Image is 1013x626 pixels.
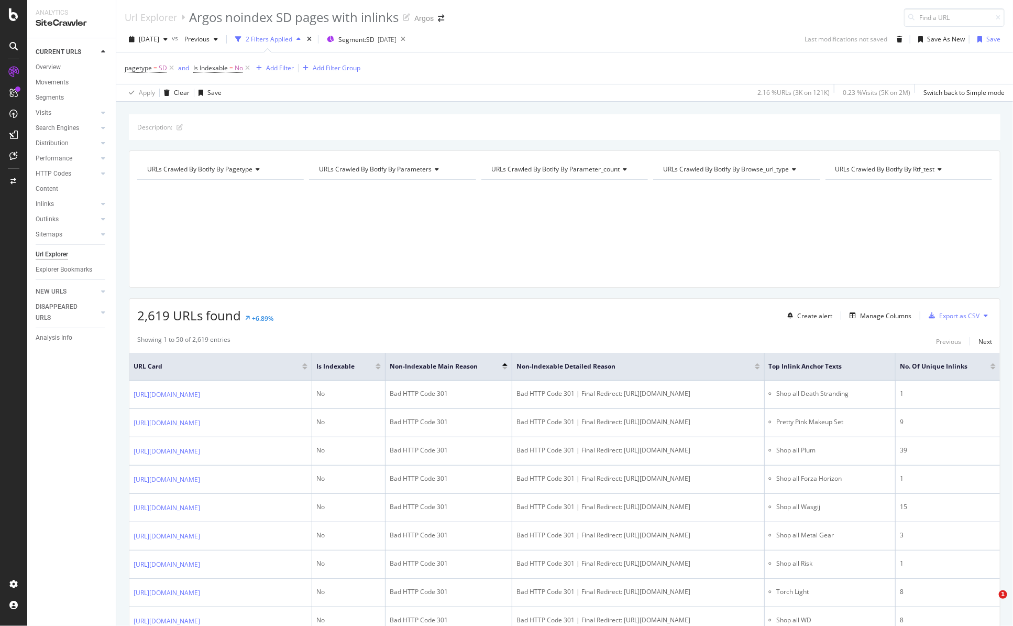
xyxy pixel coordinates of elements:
[516,446,760,455] div: Bad HTTP Code 301 | Final Redirect: [URL][DOMAIN_NAME]
[125,12,177,23] a: Url Explorer
[134,588,200,598] a: [URL][DOMAIN_NAME]
[36,301,89,323] div: DISAPPEARED URLS
[516,417,760,427] div: Bad HTTP Code 301 | Final Redirect: [URL][DOMAIN_NAME]
[147,165,252,174] span: URLs Crawled By Botify By pagetype
[317,161,466,178] h4: URLs Crawled By Botify By parameters
[900,616,996,625] div: 8
[939,311,979,320] div: Export as CSV
[36,8,107,17] div: Analytics
[139,88,155,97] div: Apply
[777,417,891,427] li: Pretty Pink Makeup Set
[125,84,155,101] button: Apply
[180,35,210,44] span: Previous
[516,474,760,483] div: Bad HTTP Code 301 | Final Redirect: [URL][DOMAIN_NAME]
[999,590,1007,599] span: 1
[316,474,381,483] div: No
[36,286,67,297] div: NEW URLS
[390,559,508,568] div: Bad HTTP Code 301
[134,390,200,400] a: [URL][DOMAIN_NAME]
[153,63,157,72] span: =
[777,389,891,398] li: Shop all Death Stranding
[900,362,975,371] span: No. of Unique Inlinks
[516,587,760,597] div: Bad HTTP Code 301 | Final Redirect: [URL][DOMAIN_NAME]
[414,13,434,24] div: Argos
[36,107,51,118] div: Visits
[36,264,92,275] div: Explorer Bookmarks
[36,138,98,149] a: Distribution
[390,474,508,483] div: Bad HTTP Code 301
[973,31,1000,48] button: Save
[194,84,222,101] button: Save
[516,502,760,512] div: Bad HTTP Code 301 | Final Redirect: [URL][DOMAIN_NAME]
[777,587,891,597] li: Torch Light
[927,35,965,44] div: Save As New
[36,107,98,118] a: Visits
[193,63,228,72] span: Is Indexable
[313,63,360,72] div: Add Filter Group
[516,616,760,625] div: Bad HTTP Code 301 | Final Redirect: [URL][DOMAIN_NAME]
[914,31,965,48] button: Save As New
[978,335,992,348] button: Next
[900,446,996,455] div: 39
[316,587,381,597] div: No
[137,123,172,132] div: Description:
[663,165,789,174] span: URLs Crawled By Botify By browse_url_type
[390,362,487,371] span: Non-Indexable Main Reason
[390,417,508,427] div: Bad HTTP Code 301
[777,531,891,540] li: Shop all Metal Gear
[134,418,200,428] a: [URL][DOMAIN_NAME]
[757,88,830,97] div: 2.16 % URLs ( 3K on 121K )
[316,531,381,540] div: No
[900,417,996,427] div: 9
[978,337,992,346] div: Next
[36,47,81,58] div: CURRENT URLS
[134,531,200,542] a: [URL][DOMAIN_NAME]
[777,502,891,512] li: Shop all Wasgij
[189,8,399,26] div: Argos noindex SD pages with inlinks
[390,587,508,597] div: Bad HTTP Code 301
[180,31,222,48] button: Previous
[137,335,230,348] div: Showing 1 to 50 of 2,619 entries
[777,474,891,483] li: Shop all Forza Horizon
[134,446,200,457] a: [URL][DOMAIN_NAME]
[252,62,294,74] button: Add Filter
[986,35,1000,44] div: Save
[777,446,891,455] li: Shop all Plum
[805,35,887,44] div: Last modifications not saved
[977,590,1003,616] iframe: Intercom live chat
[174,88,190,97] div: Clear
[924,307,979,324] button: Export as CSV
[159,61,167,75] span: SD
[390,531,508,540] div: Bad HTTP Code 301
[36,62,108,73] a: Overview
[235,61,243,75] span: No
[936,335,961,348] button: Previous
[178,63,189,73] button: and
[316,502,381,512] div: No
[36,123,79,134] div: Search Engines
[36,77,69,88] div: Movements
[516,362,739,371] span: Non-Indexable Detailed Reason
[516,559,760,568] div: Bad HTTP Code 301 | Final Redirect: [URL][DOMAIN_NAME]
[316,362,360,371] span: Is Indexable
[36,153,72,164] div: Performance
[769,362,875,371] span: Top Inlink Anchor Texts
[36,301,98,323] a: DISAPPEARED URLS
[36,138,69,149] div: Distribution
[491,165,620,174] span: URLs Crawled By Botify By parameter_count
[231,31,305,48] button: 2 Filters Applied
[134,503,200,513] a: [URL][DOMAIN_NAME]
[777,559,891,568] li: Shop all Risk
[252,314,273,323] div: +6.89%
[438,15,444,22] div: arrow-right-arrow-left
[378,35,397,44] div: [DATE]
[36,332,72,343] div: Analysis Info
[36,92,108,103] a: Segments
[390,502,508,512] div: Bad HTTP Code 301
[316,616,381,625] div: No
[36,199,98,210] a: Inlinks
[36,332,108,343] a: Analysis Info
[316,446,381,455] div: No
[125,63,152,72] span: pagetype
